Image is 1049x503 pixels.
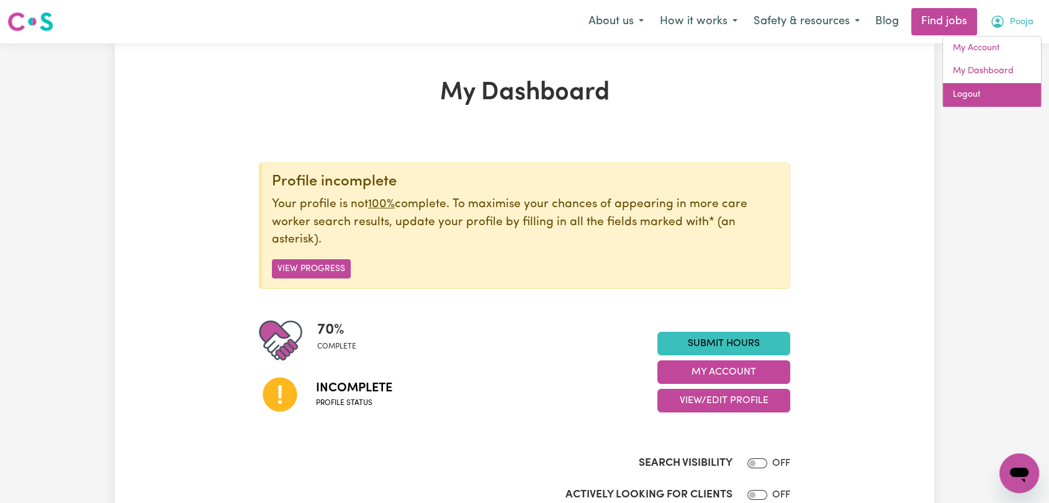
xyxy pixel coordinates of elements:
button: My Account [657,360,790,384]
a: Careseekers logo [7,7,53,36]
p: Your profile is not complete. To maximise your chances of appearing in more care worker search re... [272,196,780,249]
span: complete [317,341,356,352]
label: Search Visibility [639,455,732,471]
div: My Account [942,36,1042,107]
span: Incomplete [316,379,392,398]
span: Profile status [316,398,392,409]
button: View Progress [272,259,351,278]
div: Profile completeness: 70% [317,319,366,362]
div: Profile incomplete [272,173,780,191]
span: OFF [772,490,790,500]
img: Careseekers logo [7,11,53,33]
a: My Account [943,37,1041,60]
span: 70 % [317,319,356,341]
a: Submit Hours [657,332,790,355]
a: Find jobs [911,8,977,35]
button: How it works [652,9,745,35]
button: Safety & resources [745,9,868,35]
button: My Account [982,9,1042,35]
label: Actively Looking for Clients [565,487,732,503]
u: 100% [368,198,395,210]
a: My Dashboard [943,60,1041,83]
h1: My Dashboard [259,78,790,108]
iframe: Button to launch messaging window [999,453,1039,493]
span: Pooja [1010,16,1033,29]
button: About us [580,9,652,35]
button: View/Edit Profile [657,389,790,412]
span: OFF [772,458,790,468]
a: Blog [868,8,906,35]
a: Logout [943,83,1041,107]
